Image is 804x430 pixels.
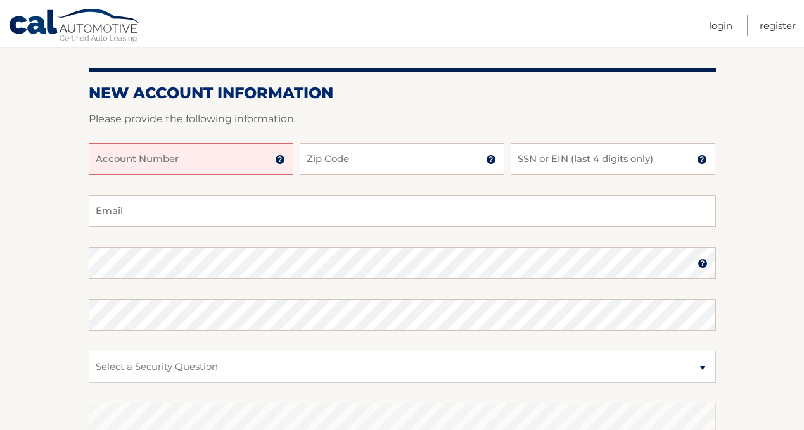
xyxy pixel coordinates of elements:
input: SSN or EIN (last 4 digits only) [511,143,715,175]
img: tooltip.svg [697,155,707,165]
input: Email [89,195,716,227]
a: Login [709,15,732,36]
img: tooltip.svg [486,155,496,165]
p: Please provide the following information. [89,110,716,128]
img: tooltip.svg [275,155,285,165]
img: tooltip.svg [698,258,708,269]
input: Account Number [89,143,293,175]
a: Register [760,15,796,36]
a: Cal Automotive [8,8,141,45]
h2: New Account Information [89,84,716,103]
input: Zip Code [300,143,504,175]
